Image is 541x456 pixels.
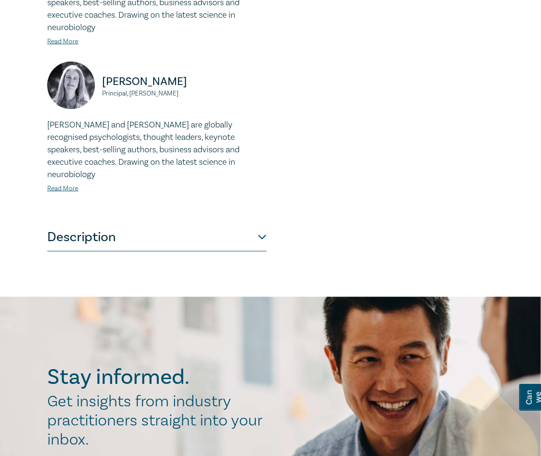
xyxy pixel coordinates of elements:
[102,74,267,89] p: [PERSON_NAME]
[47,223,267,252] button: Description
[102,90,267,97] small: Principal, [PERSON_NAME]
[47,392,272,450] h2: Get insights from industry practitioners straight into your inbox.
[47,184,78,193] a: Read More
[47,37,78,46] a: Read More
[47,365,272,390] h2: Stay informed.
[47,119,267,181] p: [PERSON_NAME] and [PERSON_NAME] are globally recognised psychologists, thought leaders, keynote s...
[47,62,95,109] img: https://s3.ap-southeast-2.amazonaws.com/leo-cussen-store-production-content/Contacts/Alicia%20For...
